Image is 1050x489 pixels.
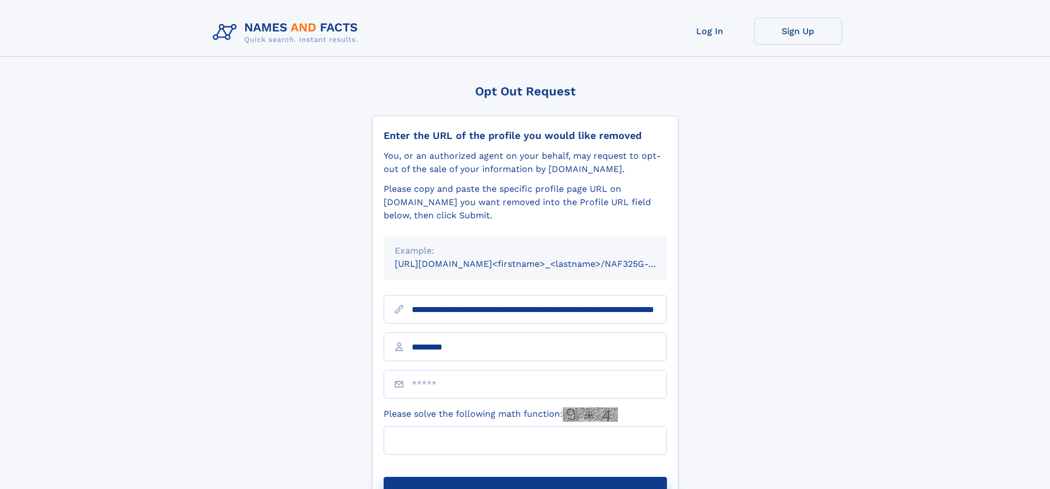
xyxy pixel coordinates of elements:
img: Logo Names and Facts [208,18,367,47]
label: Please solve the following math function: [384,407,618,422]
div: Enter the URL of the profile you would like removed [384,130,667,142]
div: You, or an authorized agent on your behalf, may request to opt-out of the sale of your informatio... [384,149,667,176]
div: Please copy and paste the specific profile page URL on [DOMAIN_NAME] you want removed into the Pr... [384,182,667,222]
div: Opt Out Request [372,84,679,98]
small: [URL][DOMAIN_NAME]<firstname>_<lastname>/NAF325G-xxxxxxxx [395,259,688,269]
div: Example: [395,244,656,257]
a: Sign Up [754,18,842,45]
a: Log In [666,18,754,45]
